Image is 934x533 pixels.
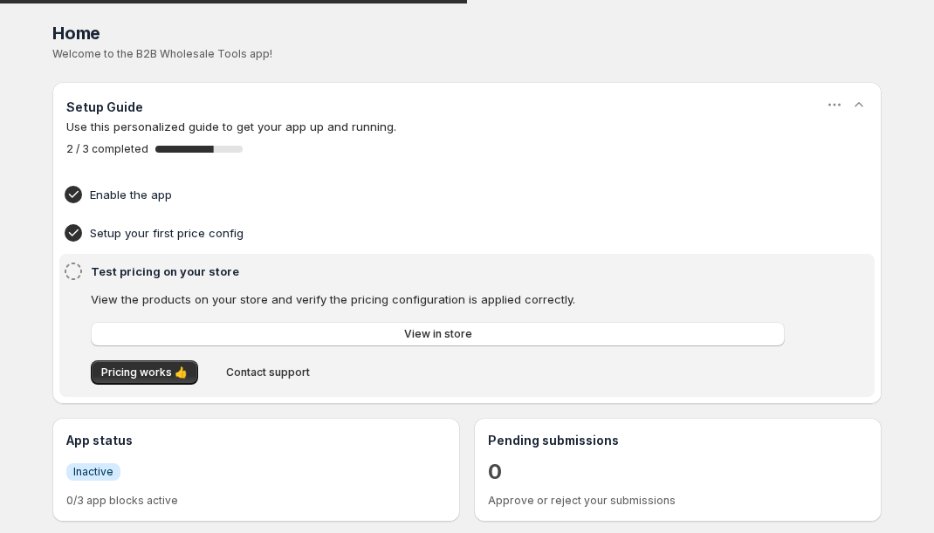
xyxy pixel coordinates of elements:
[66,494,446,508] p: 0/3 app blocks active
[66,142,148,156] span: 2 / 3 completed
[52,23,100,44] span: Home
[73,465,113,479] span: Inactive
[226,366,310,379] span: Contact support
[216,360,320,385] button: Contact support
[90,224,790,242] h4: Setup your first price config
[66,118,868,135] p: Use this personalized guide to get your app up and running.
[101,366,188,379] span: Pricing works 👍
[488,458,502,486] a: 0
[404,327,472,341] span: View in store
[488,432,868,449] h3: Pending submissions
[91,290,785,308] p: View the products on your store and verify the pricing configuration is applied correctly.
[91,322,785,346] a: View in store
[91,263,790,280] h4: Test pricing on your store
[488,494,868,508] p: Approve or reject your submissions
[52,47,882,61] p: Welcome to the B2B Wholesale Tools app!
[66,99,143,116] h3: Setup Guide
[66,432,446,449] h3: App status
[66,462,120,481] a: InfoInactive
[90,186,790,203] h4: Enable the app
[91,360,198,385] button: Pricing works 👍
